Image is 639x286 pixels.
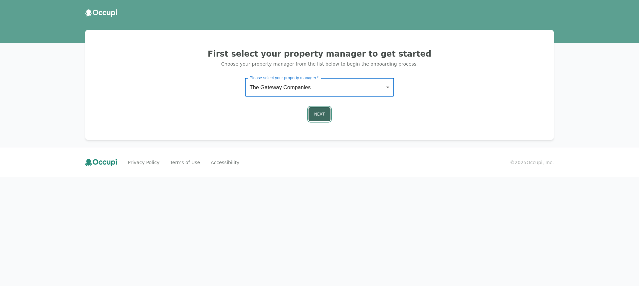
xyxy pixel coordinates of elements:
p: Choose your property manager from the list below to begin the onboarding process. [93,61,546,67]
h2: First select your property manager to get started [93,49,546,59]
label: Please select your property manager [250,75,319,81]
div: The Gateway Companies [245,78,394,97]
button: Next [309,107,330,121]
small: © 2025 Occupi, Inc. [510,159,554,166]
a: Privacy Policy [128,159,159,166]
a: Accessibility [211,159,239,166]
a: Terms of Use [170,159,200,166]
